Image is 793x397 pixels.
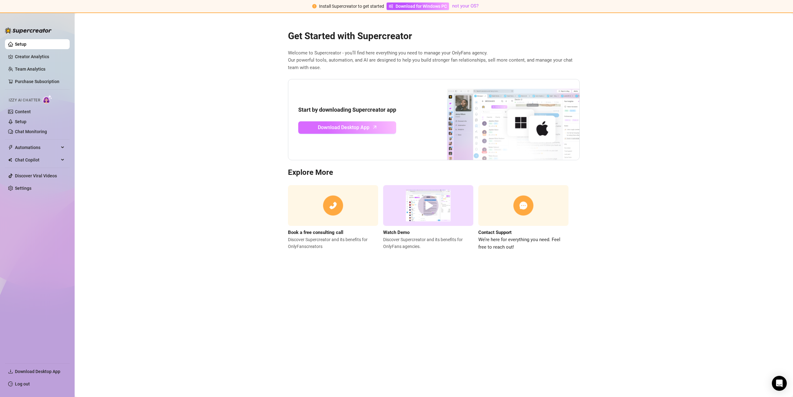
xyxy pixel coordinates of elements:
[371,124,378,131] span: arrow-up
[298,121,396,134] a: Download Desktop Apparrow-up
[288,230,343,235] strong: Book a free consulting call
[15,186,31,191] a: Settings
[15,173,57,178] a: Discover Viral Videos
[288,49,580,72] span: Welcome to Supercreator - you’ll find here everything you need to manage your OnlyFans agency. Ou...
[452,3,479,9] a: not your OS?
[478,230,512,235] strong: Contact Support
[319,4,384,9] span: Install Supercreator to get started
[396,3,447,10] span: Download for Windows PC
[478,236,568,251] span: We’re here for everything you need. Feel free to reach out!
[383,185,473,226] img: supercreator demo
[383,236,473,250] span: Discover Supercreator and its benefits for OnlyFans agencies.
[387,2,449,10] a: Download for Windows PC
[15,42,26,47] a: Setup
[15,155,59,165] span: Chat Copilot
[383,185,473,251] a: Watch DemoDiscover Supercreator and its benefits for OnlyFans agencies.
[15,142,59,152] span: Automations
[288,236,378,250] span: Discover Supercreator and its benefits for OnlyFans creators
[15,77,65,86] a: Purchase Subscription
[288,185,378,226] img: consulting call
[288,168,580,178] h3: Explore More
[312,4,317,8] span: exclamation-circle
[9,97,40,103] span: Izzy AI Chatter
[8,145,13,150] span: thunderbolt
[478,185,568,226] img: contact support
[15,369,60,374] span: Download Desktop App
[383,230,410,235] strong: Watch Demo
[288,185,378,251] a: Book a free consulting callDiscover Supercreator and its benefits for OnlyFanscreators
[15,67,45,72] a: Team Analytics
[8,158,12,162] img: Chat Copilot
[15,381,30,386] a: Log out
[389,4,393,8] span: windows
[15,52,65,62] a: Creator Analytics
[5,27,52,34] img: logo-BBDzfeDw.svg
[15,109,31,114] a: Content
[772,376,787,391] div: Open Intercom Messenger
[288,30,580,42] h2: Get Started with Supercreator
[8,369,13,374] span: download
[318,124,369,131] span: Download Desktop App
[424,79,579,160] img: download app
[298,106,396,113] strong: Start by downloading Supercreator app
[15,129,47,134] a: Chat Monitoring
[43,95,52,104] img: AI Chatter
[15,119,26,124] a: Setup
